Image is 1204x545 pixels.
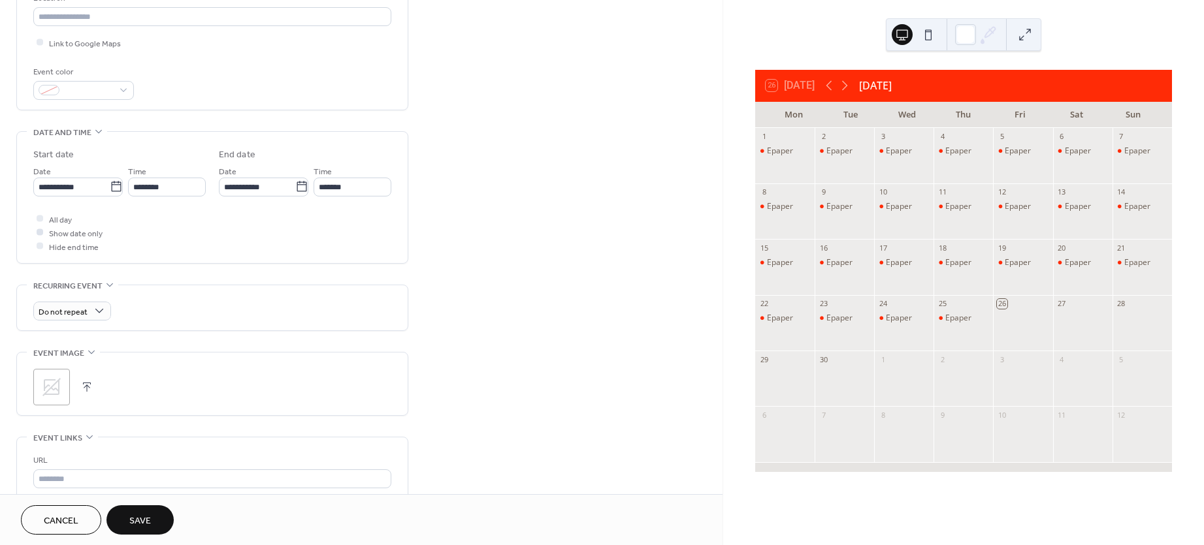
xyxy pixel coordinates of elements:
[993,201,1052,212] div: Epaper
[33,347,84,360] span: Event image
[767,313,793,324] div: Epaper
[826,313,853,324] div: Epaper
[33,454,389,467] div: URL
[934,313,993,324] div: Epaper
[1124,257,1150,268] div: Epaper
[1049,102,1105,128] div: Sat
[945,146,971,157] div: Epaper
[819,410,828,420] div: 7
[1053,146,1113,157] div: Epaper
[106,505,174,535] button: Save
[755,201,815,212] div: Epaper
[49,37,121,50] span: Link to Google Maps
[997,132,1007,142] div: 5
[997,243,1007,253] div: 19
[992,102,1049,128] div: Fri
[129,514,151,528] span: Save
[1105,102,1162,128] div: Sun
[822,102,879,128] div: Tue
[997,187,1007,197] div: 12
[39,304,88,319] span: Do not repeat
[759,132,769,142] div: 1
[767,257,793,268] div: Epaper
[33,431,82,445] span: Event links
[874,313,934,324] div: Epaper
[819,299,828,309] div: 23
[934,201,993,212] div: Epaper
[1116,243,1126,253] div: 21
[767,201,793,212] div: Epaper
[1005,201,1031,212] div: Epaper
[1005,257,1031,268] div: Epaper
[945,257,971,268] div: Epaper
[759,243,769,253] div: 15
[21,505,101,535] button: Cancel
[815,313,874,324] div: Epaper
[1116,132,1126,142] div: 7
[826,146,853,157] div: Epaper
[859,78,892,93] div: [DATE]
[997,354,1007,364] div: 3
[819,243,828,253] div: 16
[1124,201,1150,212] div: Epaper
[49,240,99,254] span: Hide end time
[945,201,971,212] div: Epaper
[878,187,888,197] div: 10
[33,65,131,79] div: Event color
[826,201,853,212] div: Epaper
[33,126,91,140] span: Date and time
[997,299,1007,309] div: 26
[997,410,1007,420] div: 10
[815,146,874,157] div: Epaper
[878,299,888,309] div: 24
[936,102,992,128] div: Thu
[33,148,74,162] div: Start date
[1057,410,1067,420] div: 11
[993,257,1052,268] div: Epaper
[934,257,993,268] div: Epaper
[815,201,874,212] div: Epaper
[314,164,332,178] span: Time
[759,299,769,309] div: 22
[49,226,103,240] span: Show date only
[1057,132,1067,142] div: 6
[49,213,72,226] span: All day
[219,164,236,178] span: Date
[44,514,78,528] span: Cancel
[219,148,255,162] div: End date
[1116,299,1126,309] div: 28
[1057,243,1067,253] div: 20
[1065,257,1091,268] div: Epaper
[886,146,912,157] div: Epaper
[766,102,822,128] div: Mon
[819,187,828,197] div: 9
[945,313,971,324] div: Epaper
[879,102,936,128] div: Wed
[128,164,146,178] span: Time
[934,146,993,157] div: Epaper
[759,187,769,197] div: 8
[826,257,853,268] div: Epaper
[819,132,828,142] div: 2
[878,354,888,364] div: 1
[1057,299,1067,309] div: 27
[886,257,912,268] div: Epaper
[874,146,934,157] div: Epaper
[759,354,769,364] div: 29
[937,132,947,142] div: 4
[1113,146,1172,157] div: Epaper
[937,187,947,197] div: 11
[993,146,1052,157] div: Epaper
[819,354,828,364] div: 30
[33,369,70,405] div: ;
[886,201,912,212] div: Epaper
[874,257,934,268] div: Epaper
[878,410,888,420] div: 8
[755,146,815,157] div: Epaper
[874,201,934,212] div: Epaper
[1116,410,1126,420] div: 12
[1005,146,1031,157] div: Epaper
[1053,257,1113,268] div: Epaper
[937,243,947,253] div: 18
[815,257,874,268] div: Epaper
